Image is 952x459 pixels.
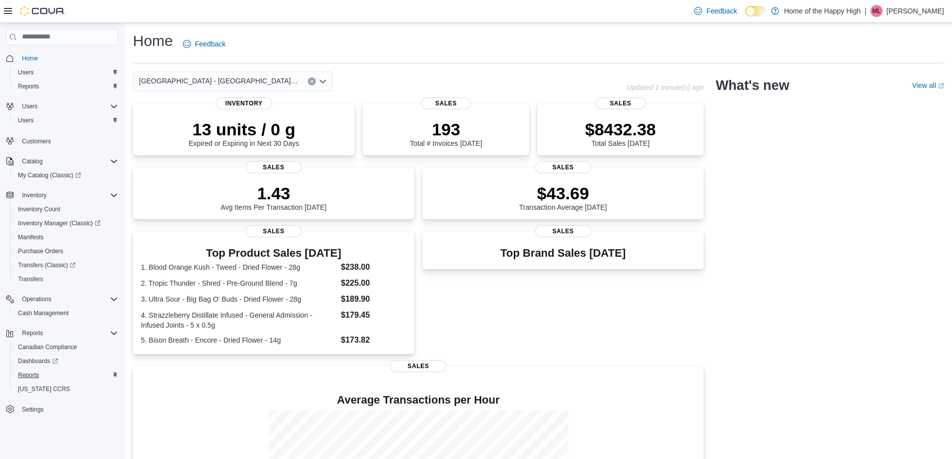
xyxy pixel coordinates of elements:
span: Users [14,114,118,126]
div: Expired or Expiring in Next 30 Days [189,119,299,147]
span: Inventory [22,191,46,199]
span: Cash Management [18,309,68,317]
span: Dashboards [14,355,118,367]
a: Dashboards [10,354,122,368]
span: Transfers (Classic) [14,259,118,271]
span: Sales [596,97,646,109]
span: [GEOGRAPHIC_DATA] - [GEOGRAPHIC_DATA] - Fire & Flower [139,75,298,87]
button: Users [10,65,122,79]
a: Home [18,52,42,64]
button: Users [2,99,122,113]
button: Settings [2,402,122,417]
a: [US_STATE] CCRS [14,383,74,395]
button: Home [2,51,122,65]
a: Canadian Compliance [14,341,81,353]
p: Updated 1 minute(s) ago [627,83,704,91]
span: Sales [421,97,471,109]
dt: 4. Strazzleberry Distillate Infused - General Admission - Infused Joints - 5 x 0.5g [141,310,337,330]
span: Purchase Orders [14,245,118,257]
span: Users [14,66,118,78]
button: Users [10,113,122,127]
a: View allExternal link [912,81,944,89]
div: Transaction Average [DATE] [519,183,607,211]
p: Home of the Happy High [784,5,861,17]
a: Transfers [14,273,47,285]
span: Inventory [216,97,272,109]
span: Transfers [14,273,118,285]
p: $8432.38 [585,119,656,139]
a: Reports [14,80,43,92]
span: Washington CCRS [14,383,118,395]
span: Sales [246,225,302,237]
button: Reports [10,79,122,93]
span: Operations [18,293,118,305]
svg: External link [938,83,944,89]
span: Sales [390,360,446,372]
span: Users [18,68,33,76]
button: Manifests [10,230,122,244]
button: Reports [10,368,122,382]
button: Clear input [308,77,316,85]
span: Feedback [195,39,225,49]
span: My Catalog (Classic) [18,171,81,179]
dt: 3. Ultra Sour - Big Bag O' Buds - Dried Flower - 28g [141,294,337,304]
span: Inventory Manager (Classic) [18,219,100,227]
a: Customers [18,135,55,147]
img: Cova [20,6,65,16]
button: Open list of options [319,77,327,85]
button: Inventory [18,189,50,201]
span: Sales [246,161,302,173]
span: Reports [18,82,39,90]
span: Reports [14,80,118,92]
a: Purchase Orders [14,245,67,257]
a: Users [14,66,37,78]
span: Customers [18,134,118,147]
span: Users [18,116,33,124]
h3: Top Brand Sales [DATE] [500,247,626,259]
div: Avg Items Per Transaction [DATE] [221,183,327,211]
span: Users [18,100,118,112]
span: Reports [22,329,43,337]
button: Transfers [10,272,122,286]
button: Reports [18,327,47,339]
div: Marsha Lewis [871,5,883,17]
dd: $225.00 [341,277,406,289]
a: Inventory Manager (Classic) [10,216,122,230]
span: Customers [22,137,51,145]
span: Transfers [18,275,43,283]
div: Total Sales [DATE] [585,119,656,147]
span: Reports [18,371,39,379]
a: Settings [18,404,47,416]
span: ML [873,5,881,17]
span: Cash Management [14,307,118,319]
a: Transfers (Classic) [10,258,122,272]
button: [US_STATE] CCRS [10,382,122,396]
span: Catalog [18,155,118,167]
button: Catalog [2,154,122,168]
span: Sales [535,225,591,237]
p: | [865,5,867,17]
button: Canadian Compliance [10,340,122,354]
span: Canadian Compliance [14,341,118,353]
a: Manifests [14,231,47,243]
div: Total # Invoices [DATE] [410,119,482,147]
p: 1.43 [221,183,327,203]
a: Transfers (Classic) [14,259,79,271]
dd: $238.00 [341,261,406,273]
span: Reports [18,327,118,339]
dd: $173.82 [341,334,406,346]
span: Settings [18,403,118,416]
span: Dark Mode [745,16,746,17]
span: Inventory Count [14,203,118,215]
span: Inventory [18,189,118,201]
span: Settings [22,406,43,414]
span: Manifests [18,233,43,241]
button: Cash Management [10,306,122,320]
a: My Catalog (Classic) [10,168,122,182]
a: Inventory Count [14,203,64,215]
span: Manifests [14,231,118,243]
button: Inventory [2,188,122,202]
span: Sales [535,161,591,173]
span: [US_STATE] CCRS [18,385,70,393]
span: Canadian Compliance [18,343,77,351]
